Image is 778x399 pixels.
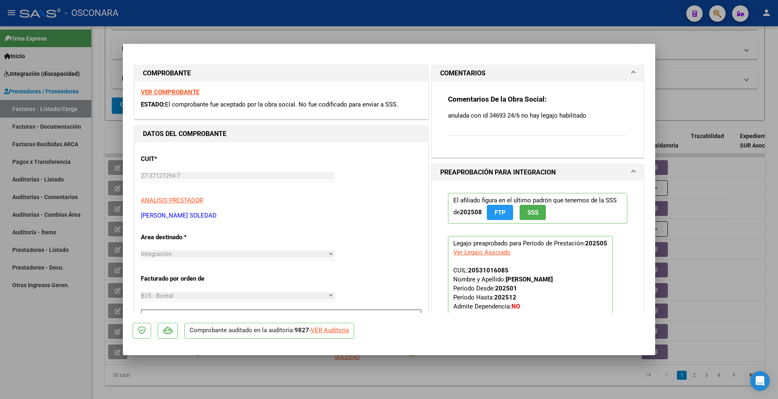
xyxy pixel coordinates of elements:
p: CUIT [141,154,225,164]
div: PREAPROBACIÓN PARA INTEGRACION [432,181,643,333]
p: [PERSON_NAME] SOLEDAD [141,211,422,220]
strong: Comentarios De la Obra Social: [448,95,547,103]
h1: PREAPROBACIÓN PARA INTEGRACION [440,168,556,177]
p: Legajo preaprobado para Período de Prestación: [448,236,613,315]
div: VER Auditoría [311,326,349,335]
span: FTP [495,209,506,216]
strong: NO [511,303,520,310]
strong: 202505 [585,240,607,247]
mat-expansion-panel-header: PREAPROBACIÓN PARA INTEGRACION [432,164,643,181]
strong: DATOS DEL COMPROBANTE [143,130,226,138]
p: Facturado por orden de [141,274,225,283]
button: SSS [520,205,546,220]
button: FTP [487,205,513,220]
div: COMENTARIOS [432,82,643,157]
strong: 202501 [495,285,517,292]
div: 20531016085 [468,266,509,275]
span: Integración [141,250,172,258]
a: VER COMPROBANTE [141,88,199,96]
p: anulada con id 34693 24/6 no hay legajo habilitado [448,111,627,120]
p: Comprobante auditado en la auditoría: - [184,323,354,339]
span: B15 - Boreal [141,292,174,299]
h1: COMENTARIOS [440,68,486,78]
span: El comprobante fue aceptado por la obra social. No fue codificado para enviar a SSS. [165,101,398,108]
strong: 9827 [294,326,309,334]
strong: 202512 [494,294,516,301]
strong: 202508 [460,209,482,216]
span: ANALISIS PRESTADOR [141,197,203,204]
strong: [PERSON_NAME] [506,276,553,283]
div: Open Intercom Messenger [750,371,770,391]
span: ESTADO: [141,101,165,108]
span: CUIL: Nombre y Apellido: Período Desde: Período Hasta: Admite Dependencia: [453,267,553,310]
mat-expansion-panel-header: COMENTARIOS [432,65,643,82]
strong: COMPROBANTE [143,69,191,77]
p: El afiliado figura en el ultimo padrón que tenemos de la SSS de [448,193,627,224]
div: Ver Legajo Asociado [453,248,511,257]
p: Area destinado * [141,233,225,242]
span: SSS [527,209,538,216]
